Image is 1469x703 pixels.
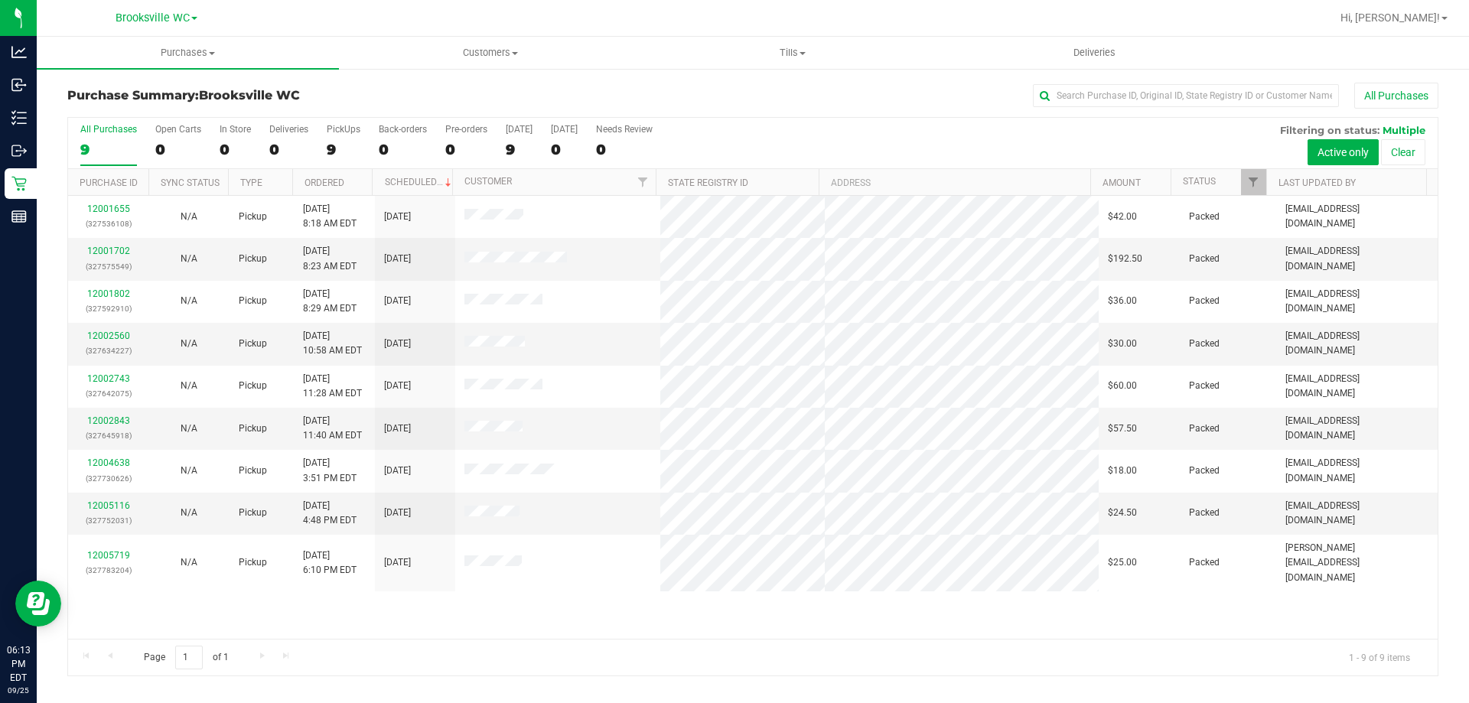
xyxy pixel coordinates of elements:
button: Active only [1308,139,1379,165]
span: Multiple [1383,124,1425,136]
span: Pickup [239,210,267,224]
span: [EMAIL_ADDRESS][DOMAIN_NAME] [1285,372,1428,401]
inline-svg: Reports [11,209,27,224]
span: $36.00 [1108,294,1137,308]
span: Pickup [239,252,267,266]
a: Purchases [37,37,339,69]
p: (327536108) [77,216,139,231]
span: [DATE] 11:40 AM EDT [303,414,362,443]
span: Not Applicable [181,465,197,476]
a: Amount [1103,177,1141,188]
span: Customers [340,46,640,60]
a: 12002743 [87,373,130,384]
a: 12005116 [87,500,130,511]
div: Open Carts [155,124,201,135]
div: Back-orders [379,124,427,135]
a: Customer [464,176,512,187]
span: Not Applicable [181,211,197,222]
span: [DATE] [384,337,411,351]
span: Pickup [239,337,267,351]
a: 12001802 [87,288,130,299]
span: Packed [1189,421,1220,436]
span: Packed [1189,294,1220,308]
button: Clear [1381,139,1425,165]
p: 06:13 PM EDT [7,643,30,685]
span: [EMAIL_ADDRESS][DOMAIN_NAME] [1285,244,1428,273]
span: Not Applicable [181,253,197,264]
button: N/A [181,379,197,393]
span: Brooksville WC [199,88,300,103]
div: 0 [551,141,578,158]
div: 0 [379,141,427,158]
a: 12004638 [87,457,130,468]
input: Search Purchase ID, Original ID, State Registry ID or Customer Name... [1033,84,1339,107]
button: N/A [181,252,197,266]
a: Scheduled [385,177,454,187]
span: Deliveries [1053,46,1136,60]
a: Deliveries [943,37,1246,69]
div: In Store [220,124,251,135]
button: All Purchases [1354,83,1438,109]
span: [EMAIL_ADDRESS][DOMAIN_NAME] [1285,499,1428,528]
p: (327642075) [77,386,139,401]
th: Address [819,169,1090,196]
span: [EMAIL_ADDRESS][DOMAIN_NAME] [1285,456,1428,485]
span: Not Applicable [181,338,197,349]
a: State Registry ID [668,177,748,188]
div: 0 [220,141,251,158]
h3: Purchase Summary: [67,89,524,103]
a: Last Updated By [1278,177,1356,188]
a: Type [240,177,262,188]
span: [DATE] 8:23 AM EDT [303,244,357,273]
span: [DATE] 4:48 PM EDT [303,499,357,528]
div: 0 [596,141,653,158]
span: Pickup [239,506,267,520]
p: (327730626) [77,471,139,486]
iframe: Resource center [15,581,61,627]
span: [DATE] 11:28 AM EDT [303,372,362,401]
div: All Purchases [80,124,137,135]
span: [DATE] 3:51 PM EDT [303,456,357,485]
span: [DATE] 10:58 AM EDT [303,329,362,358]
span: Filtering on status: [1280,124,1379,136]
p: (327634227) [77,343,139,358]
span: 1 - 9 of 9 items [1337,646,1422,669]
span: [DATE] [384,506,411,520]
a: 12002843 [87,415,130,426]
span: $30.00 [1108,337,1137,351]
a: Sync Status [161,177,220,188]
p: (327575549) [77,259,139,274]
button: N/A [181,464,197,478]
inline-svg: Retail [11,176,27,191]
inline-svg: Inventory [11,110,27,125]
span: [DATE] 8:18 AM EDT [303,202,357,231]
div: Pre-orders [445,124,487,135]
span: [EMAIL_ADDRESS][DOMAIN_NAME] [1285,414,1428,443]
span: Packed [1189,337,1220,351]
span: Brooksville WC [116,11,190,24]
span: $192.50 [1108,252,1142,266]
a: Status [1183,176,1216,187]
a: Filter [630,169,656,195]
span: [DATE] [384,252,411,266]
p: 09/25 [7,685,30,696]
inline-svg: Outbound [11,143,27,158]
span: Not Applicable [181,507,197,518]
div: Deliveries [269,124,308,135]
span: $60.00 [1108,379,1137,393]
span: Packed [1189,506,1220,520]
div: 9 [506,141,533,158]
span: Tills [642,46,943,60]
button: N/A [181,337,197,351]
div: 9 [327,141,360,158]
span: [DATE] [384,555,411,570]
span: Pickup [239,379,267,393]
a: 12001655 [87,203,130,214]
span: Not Applicable [181,380,197,391]
a: Filter [1241,169,1266,195]
span: $25.00 [1108,555,1137,570]
div: Needs Review [596,124,653,135]
span: [DATE] [384,464,411,478]
span: Pickup [239,421,267,436]
span: [DATE] [384,294,411,308]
